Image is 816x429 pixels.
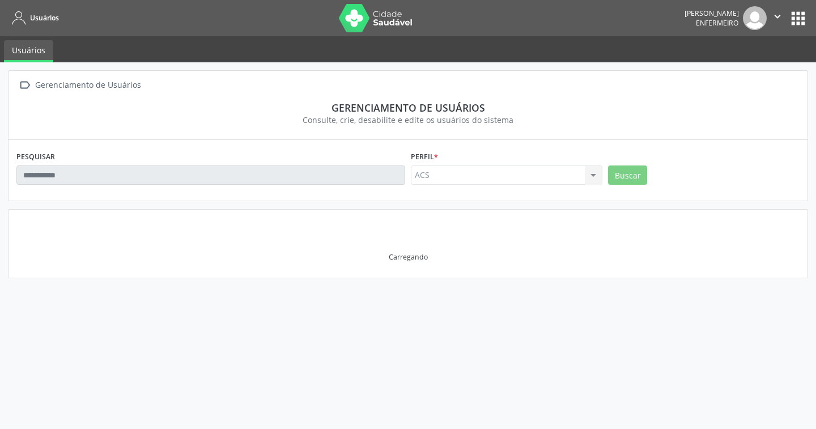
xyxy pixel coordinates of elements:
label: Perfil [411,148,438,165]
div: [PERSON_NAME] [685,9,739,18]
div: Gerenciamento de usuários [24,101,792,114]
label: PESQUISAR [16,148,55,165]
span: Usuários [30,13,59,23]
img: img [743,6,767,30]
div: Consulte, crie, desabilite e edite os usuários do sistema [24,114,792,126]
button: Buscar [608,165,647,185]
button:  [767,6,788,30]
a: Usuários [8,9,59,27]
div: Carregando [389,252,428,262]
a: Usuários [4,40,53,62]
span: Enfermeiro [696,18,739,28]
a:  Gerenciamento de Usuários [16,77,143,94]
i:  [771,10,784,23]
button: apps [788,9,808,28]
div: Gerenciamento de Usuários [33,77,143,94]
i:  [16,77,33,94]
